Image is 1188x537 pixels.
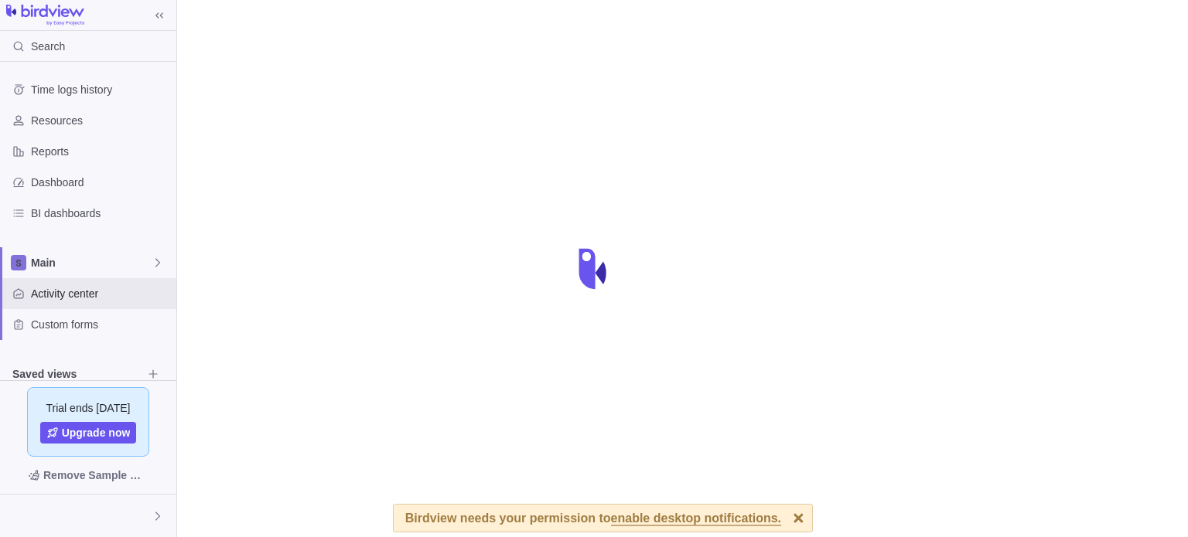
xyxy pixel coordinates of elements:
[563,238,625,300] div: loading
[31,286,170,301] span: Activity center
[31,206,170,221] span: BI dashboards
[9,507,28,525] div: <s>test</s>
[12,366,142,382] span: Saved views
[31,317,170,332] span: Custom forms
[40,422,137,444] a: Upgrade now
[611,512,781,526] span: enable desktop notifications.
[62,425,131,440] span: Upgrade now
[6,5,84,26] img: logo
[31,82,170,97] span: Time logs history
[31,39,65,54] span: Search
[31,144,170,159] span: Reports
[142,363,164,385] span: Browse views
[31,255,152,270] span: Main
[405,505,781,532] div: Birdview needs your permission to
[31,175,170,190] span: Dashboard
[46,400,131,416] span: Trial ends [DATE]
[43,466,148,484] span: Remove Sample Data
[12,463,164,488] span: Remove Sample Data
[31,113,170,128] span: Resources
